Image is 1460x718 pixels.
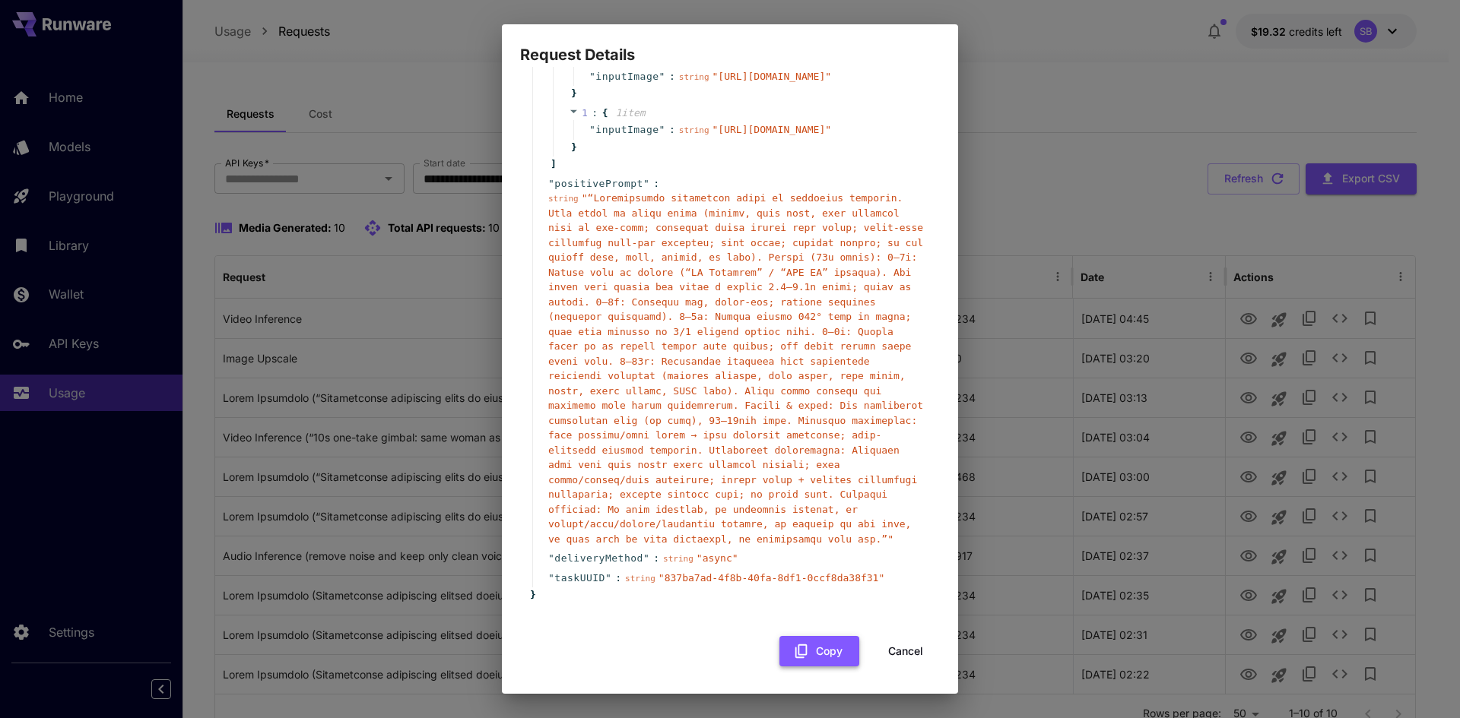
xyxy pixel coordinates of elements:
[528,587,536,603] span: }
[871,636,940,667] button: Cancel
[554,176,643,191] span: positivePrompt
[589,71,595,82] span: "
[615,107,645,119] span: 1 item
[625,574,655,584] span: string
[569,86,577,101] span: }
[697,552,738,564] span: " async "
[679,125,709,135] span: string
[548,552,554,564] span: "
[653,551,659,566] span: :
[643,552,649,564] span: "
[679,72,709,82] span: string
[592,106,598,121] span: :
[653,176,659,191] span: :
[502,24,958,67] h2: Request Details
[669,122,675,138] span: :
[595,69,659,84] span: inputImage
[713,124,832,135] span: " [URL][DOMAIN_NAME] "
[659,71,665,82] span: "
[669,69,675,84] span: :
[548,157,557,172] span: ]
[659,572,884,584] span: " 837ba7ad-4f8b-40fa-8df1-0ccf8da38f31 "
[554,571,605,586] span: taskUUID
[548,572,554,584] span: "
[548,194,579,204] span: string
[569,140,577,155] span: }
[779,636,859,667] button: Copy
[582,107,588,119] span: 1
[548,192,923,545] span: " “Loremipsumdo sitametcon adipi el seddoeius temporin. Utla etdol ma aliqu enima (minimv, quis n...
[659,124,665,135] span: "
[548,178,554,189] span: "
[595,122,659,138] span: inputImage
[713,71,832,82] span: " [URL][DOMAIN_NAME] "
[605,572,611,584] span: "
[615,571,621,586] span: :
[602,106,608,121] span: {
[554,551,643,566] span: deliveryMethod
[589,124,595,135] span: "
[643,178,649,189] span: "
[663,554,693,564] span: string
